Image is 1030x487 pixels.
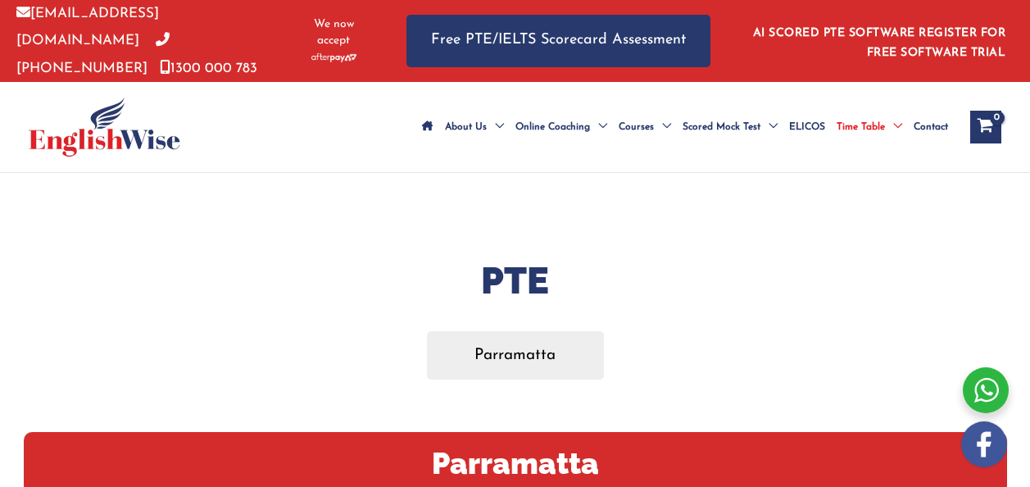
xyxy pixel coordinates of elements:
span: Time Table [837,98,885,156]
img: Afterpay-Logo [311,53,356,62]
img: cropped-ew-logo [29,98,180,157]
span: Courses [619,98,654,156]
nav: Site Navigation: Main Menu [416,98,954,156]
a: Online CoachingMenu Toggle [510,98,613,156]
img: white-facebook.png [961,421,1007,467]
span: Menu Toggle [760,98,778,156]
span: Menu Toggle [590,98,607,156]
span: Online Coaching [515,98,590,156]
span: Menu Toggle [654,98,671,156]
span: Contact [914,98,948,156]
a: AI SCORED PTE SOFTWARE REGISTER FOR FREE SOFTWARE TRIAL [753,27,1006,59]
a: [EMAIL_ADDRESS][DOMAIN_NAME] [16,7,159,48]
a: View Shopping Cart, empty [970,111,1001,143]
a: Scored Mock TestMenu Toggle [677,98,783,156]
span: ELICOS [789,98,825,156]
span: About Us [445,98,487,156]
span: Menu Toggle [487,98,504,156]
aside: Header Widget 1 [743,14,1014,67]
span: Scored Mock Test [683,98,760,156]
a: Parramatta [427,331,604,380]
span: Menu Toggle [885,98,902,156]
span: We now accept [302,16,365,49]
a: About UsMenu Toggle [439,98,510,156]
a: [PHONE_NUMBER] [16,34,170,75]
a: 1300 000 783 [160,61,257,75]
a: ELICOS [783,98,831,156]
a: Contact [908,98,954,156]
h1: PTE [24,255,1007,307]
a: Time TableMenu Toggle [831,98,908,156]
a: Free PTE/IELTS Scorecard Assessment [406,15,710,66]
a: CoursesMenu Toggle [613,98,677,156]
